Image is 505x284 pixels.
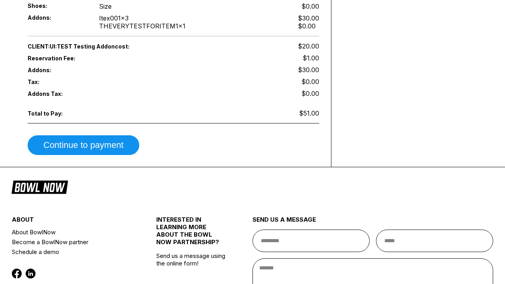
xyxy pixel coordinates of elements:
[252,216,493,230] div: send us a message
[299,109,319,117] span: $51.00
[28,55,174,62] span: Reservation Fee:
[99,14,185,22] div: Itex001 x 3
[156,216,228,252] div: INTERESTED IN LEARNING MORE ABOUT THE BOWL NOW PARTNERSHIP?
[28,135,139,155] button: Continue to payment
[12,216,132,227] div: about
[28,43,174,50] span: CLIENT:UI:TEST Testing Addon cost:
[28,90,86,97] span: Addons Tax:
[28,67,86,73] span: Addons:
[301,2,319,10] div: $0.00
[28,110,86,117] span: Total to Pay:
[301,78,319,86] span: $0.00
[298,66,319,74] span: $30.00
[301,90,319,97] span: $0.00
[28,2,86,9] span: Shoes:
[28,14,86,21] span: Addons:
[12,247,132,257] a: Schedule a demo
[12,227,132,237] a: About BowlNow
[298,14,319,22] div: $30.00
[99,22,185,30] div: THEVERYTESTFORITEM1 x 1
[303,54,319,62] span: $1.00
[298,42,319,50] span: $20.00
[12,237,132,247] a: Become a BowlNow partner
[28,78,86,85] span: Tax:
[99,2,112,10] div: Size
[298,22,319,30] div: $0.00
